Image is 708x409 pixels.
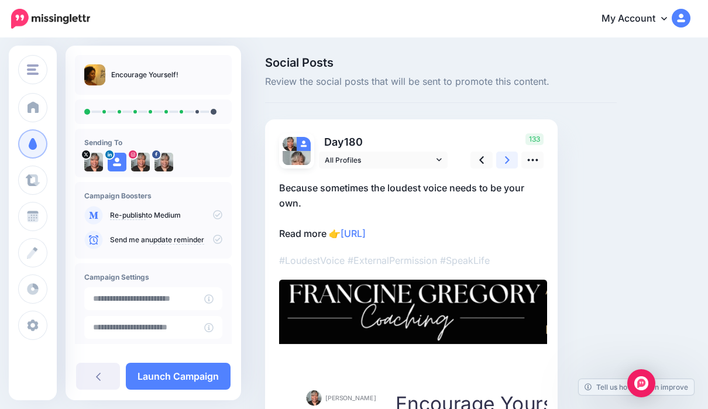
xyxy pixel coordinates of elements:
p: to Medium [110,210,222,221]
img: 278364197_1034368857176185_2625620480124182963_n-bsa132761.jpg [131,153,150,171]
div: Open Intercom Messenger [627,369,655,397]
a: update reminder [149,235,204,245]
img: 295990499_479283147530683_5033083128412572452_n-bsa137060.jpg [283,151,311,179]
p: Because sometimes the loudest voice needs to be your own. Read more 👉 [279,180,544,241]
img: Missinglettr [11,9,90,29]
img: 295990499_479283147530683_5033083128412572452_n-bsa137060.jpg [154,153,173,171]
span: Social Posts [265,57,617,68]
img: 278364197_1034368857176185_2625620480124182963_n-bsa132761.jpg [283,137,297,151]
a: Re-publish [110,211,146,220]
a: My Account [590,5,690,33]
p: Encourage Yourself! [111,69,178,81]
p: #LoudestVoice #ExternalPermission #SpeakLife [279,253,544,268]
img: Lej3iYGB-76388.jpg [84,153,103,171]
h4: Campaign Boosters [84,191,222,200]
a: [URL] [341,228,366,239]
img: 0a5bb235d6fdb1ea4b15d94ab2c3e235_thumb.jpg [84,64,105,85]
img: user_default_image.png [108,153,126,171]
img: user_default_image.png [297,137,311,151]
p: Day [319,133,449,150]
a: Tell us how we can improve [579,379,694,395]
p: Send me an [110,235,222,245]
h4: Sending To [84,138,222,147]
span: 180 [344,136,363,148]
a: All Profiles [319,152,448,169]
span: [PERSON_NAME] [325,393,376,403]
span: Review the social posts that will be sent to promote this content. [265,74,617,90]
h4: Campaign Settings [84,273,222,281]
span: All Profiles [325,154,434,166]
img: menu.png [27,64,39,75]
span: 133 [525,133,544,145]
